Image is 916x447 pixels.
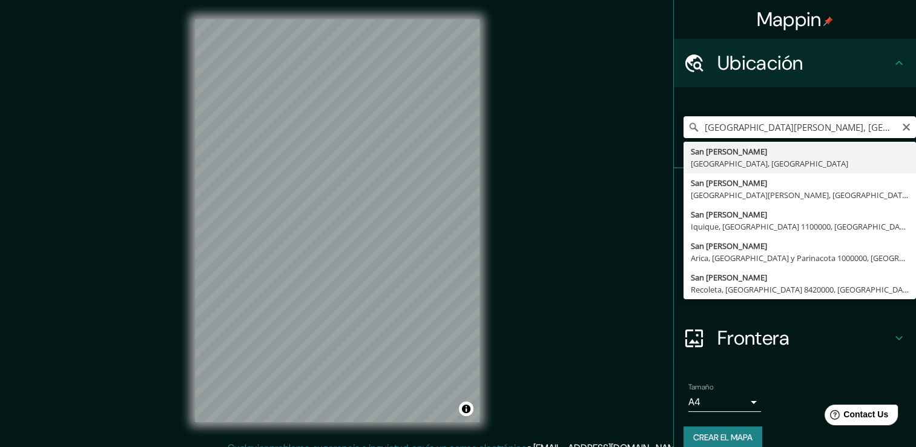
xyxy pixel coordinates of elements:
div: San [PERSON_NAME] [691,240,909,252]
div: San [PERSON_NAME] [691,208,909,220]
div: San [PERSON_NAME] [691,177,909,189]
div: Estilo [674,217,916,265]
div: Diseño [674,265,916,314]
div: Iquique, [GEOGRAPHIC_DATA] 1100000, [GEOGRAPHIC_DATA] [691,220,909,233]
div: Pines [674,168,916,217]
button: Alternar atribución [459,402,473,416]
div: Recoleta, [GEOGRAPHIC_DATA] 8420000, [GEOGRAPHIC_DATA] [691,283,909,296]
div: Frontera [674,314,916,362]
button: Claro [901,121,911,132]
label: Tamaño [688,382,713,392]
img: pin-icon.png [823,16,833,26]
input: Elige tu ciudad o área [684,116,916,138]
h4: Diseño [717,277,892,302]
div: Ubicación [674,39,916,87]
iframe: Help widget launcher [808,400,903,434]
div: San [PERSON_NAME] [691,271,909,283]
div: A4 [688,392,761,412]
font: Crear el mapa [693,430,753,445]
div: [GEOGRAPHIC_DATA], [GEOGRAPHIC_DATA] [691,157,909,170]
div: [GEOGRAPHIC_DATA][PERSON_NAME], [GEOGRAPHIC_DATA], [GEOGRAPHIC_DATA] [691,189,909,201]
h4: Frontera [717,326,892,350]
div: San [PERSON_NAME] [691,145,909,157]
canvas: Mapa [195,19,479,422]
h4: Ubicación [717,51,892,75]
div: Arica, [GEOGRAPHIC_DATA] y Parinacota 1000000, [GEOGRAPHIC_DATA] [691,252,909,264]
font: Mappin [757,7,822,32]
